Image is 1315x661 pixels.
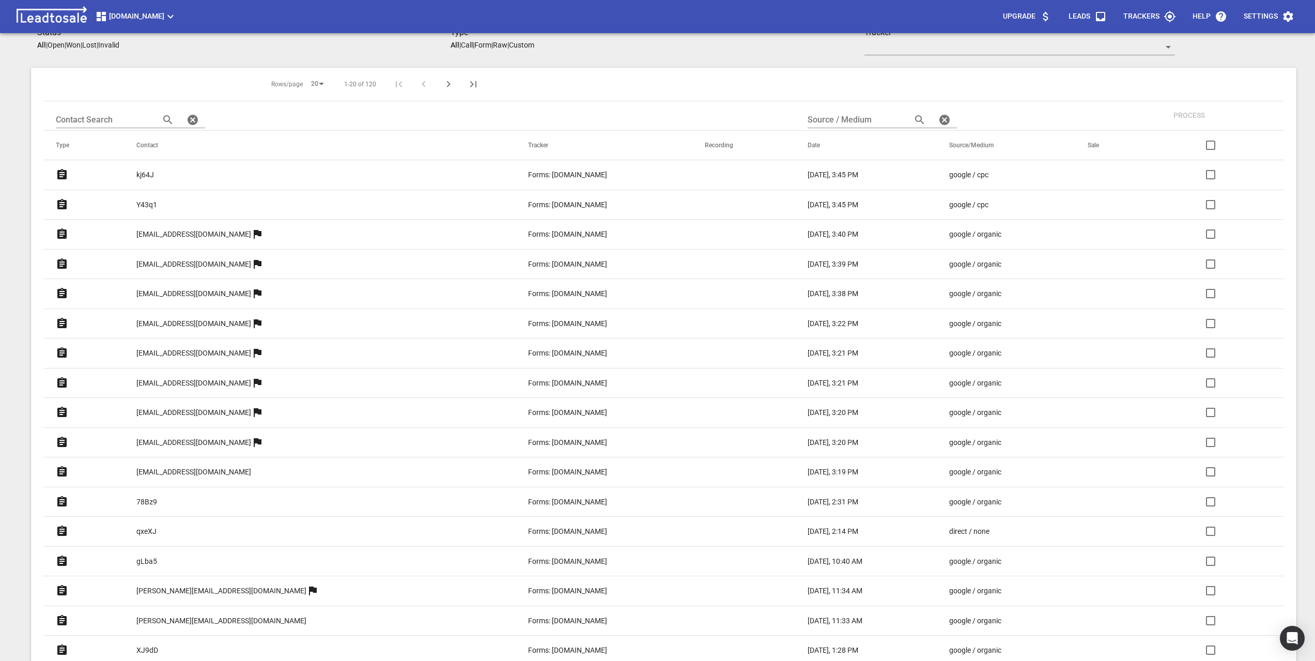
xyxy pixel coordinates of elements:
[136,288,251,299] p: [EMAIL_ADDRESS][DOMAIN_NAME]
[251,436,264,449] svg: More than one lead from this user
[136,341,251,366] a: [EMAIL_ADDRESS][DOMAIN_NAME]
[949,259,1001,270] p: google / organic
[808,526,908,537] a: [DATE], 2:14 PM
[251,287,264,300] svg: More than one lead from this user
[808,229,908,240] a: [DATE], 3:40 PM
[949,645,1046,656] a: google / organic
[48,41,65,49] p: Open
[808,526,858,537] p: [DATE], 2:14 PM
[795,131,937,160] th: Date
[528,288,607,299] p: Forms: [DOMAIN_NAME]
[808,229,858,240] p: [DATE], 3:40 PM
[528,586,663,596] a: Forms: [DOMAIN_NAME]
[56,377,68,389] svg: Form
[949,229,1001,240] p: google / organic
[808,616,908,626] a: [DATE], 11:33 AM
[808,497,858,508] p: [DATE], 2:31 PM
[136,252,251,277] a: [EMAIL_ADDRESS][DOMAIN_NAME]
[528,497,607,508] p: Forms: [DOMAIN_NAME]
[136,489,157,515] a: 78Bz9
[136,467,251,478] p: [EMAIL_ADDRESS][DOMAIN_NAME]
[808,645,908,656] a: [DATE], 1:28 PM
[808,199,858,210] p: [DATE], 3:45 PM
[1003,11,1035,22] p: Upgrade
[949,586,1001,596] p: google / organic
[473,41,474,49] span: |
[56,198,68,211] svg: Form
[136,162,154,188] a: kj64J
[949,259,1046,270] a: google / organic
[808,497,908,508] a: [DATE], 2:31 PM
[808,586,862,596] p: [DATE], 11:34 AM
[528,229,607,240] p: Forms: [DOMAIN_NAME]
[528,467,607,478] p: Forms: [DOMAIN_NAME]
[461,72,486,97] button: Last Page
[251,406,264,419] svg: More than one lead from this user
[528,437,607,448] p: Forms: [DOMAIN_NAME]
[136,222,251,247] a: [EMAIL_ADDRESS][DOMAIN_NAME]
[136,199,157,210] p: Y43q1
[808,378,908,389] a: [DATE], 3:21 PM
[459,41,461,49] span: |
[528,645,607,656] p: Forms: [DOMAIN_NAME]
[949,378,1046,389] a: google / organic
[528,586,607,596] p: Forms: [DOMAIN_NAME]
[136,318,251,329] p: [EMAIL_ADDRESS][DOMAIN_NAME]
[949,288,1046,299] a: google / organic
[528,407,663,418] a: Forms: [DOMAIN_NAME]
[528,526,607,537] p: Forms: [DOMAIN_NAME]
[81,41,82,49] span: |
[528,645,663,656] a: Forms: [DOMAIN_NAME]
[136,645,158,656] p: XJ9dD
[136,519,157,544] a: qxeXJ
[949,556,1046,567] a: google / organic
[1244,11,1278,22] p: Settings
[808,259,858,270] p: [DATE], 3:39 PM
[251,228,264,240] svg: More than one lead from this user
[136,259,251,270] p: [EMAIL_ADDRESS][DOMAIN_NAME]
[136,281,251,306] a: [EMAIL_ADDRESS][DOMAIN_NAME]
[949,497,1046,508] a: google / organic
[949,318,1046,329] a: google / organic
[528,288,663,299] a: Forms: [DOMAIN_NAME]
[56,168,68,181] svg: Form
[808,407,908,418] a: [DATE], 3:20 PM
[808,170,858,180] p: [DATE], 3:45 PM
[56,555,68,567] svg: Form
[251,317,264,330] svg: More than one lead from this user
[808,437,858,448] p: [DATE], 3:20 PM
[251,347,264,359] svg: More than one lead from this user
[136,526,157,537] p: qxeXJ
[136,378,251,389] p: [EMAIL_ADDRESS][DOMAIN_NAME]
[949,348,1046,359] a: google / organic
[528,229,663,240] a: Forms: [DOMAIN_NAME]
[528,407,607,418] p: Forms: [DOMAIN_NAME]
[56,496,68,508] svg: Form
[949,170,1046,180] a: google / cpc
[808,318,858,329] p: [DATE], 3:22 PM
[528,616,663,626] a: Forms: [DOMAIN_NAME]
[528,378,607,389] p: Forms: [DOMAIN_NAME]
[528,170,607,180] p: Forms: [DOMAIN_NAME]
[136,586,306,596] p: [PERSON_NAME][EMAIL_ADDRESS][DOMAIN_NAME]
[949,407,1046,418] a: google / organic
[136,430,251,455] a: [EMAIL_ADDRESS][DOMAIN_NAME]
[949,467,1046,478] a: google / organic
[136,556,157,567] p: gLba5
[528,526,663,537] a: Forms: [DOMAIN_NAME]
[56,614,68,627] svg: Form
[528,497,663,508] a: Forms: [DOMAIN_NAME]
[136,549,157,574] a: gLba5
[949,526,989,537] p: direct / none
[528,556,663,567] a: Forms: [DOMAIN_NAME]
[1280,626,1305,651] div: Open Intercom Messenger
[56,347,68,359] svg: Form
[949,467,1001,478] p: google / organic
[808,378,858,389] p: [DATE], 3:21 PM
[98,41,119,49] p: Invalid
[91,6,181,27] button: [DOMAIN_NAME]
[528,437,663,448] a: Forms: [DOMAIN_NAME]
[808,170,908,180] a: [DATE], 3:45 PM
[808,616,862,626] p: [DATE], 11:33 AM
[528,170,663,180] a: Forms: [DOMAIN_NAME]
